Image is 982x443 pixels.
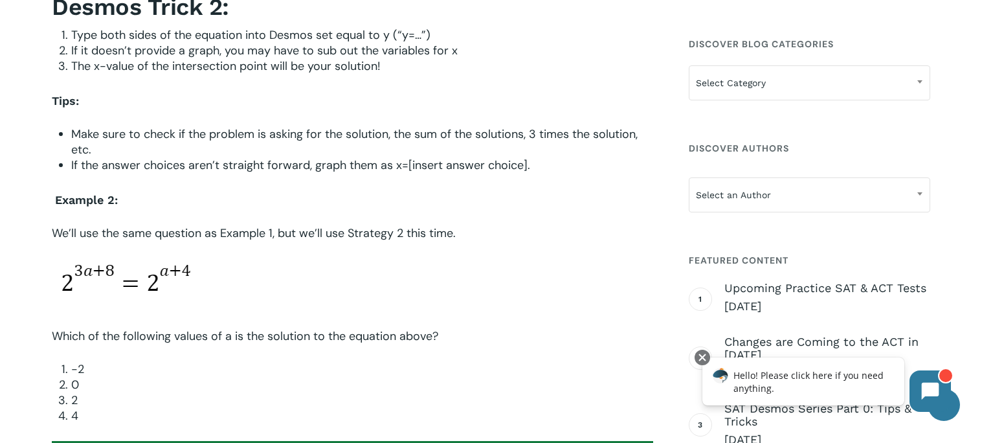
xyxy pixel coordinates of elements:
span: Which of the following values of a is the solution to the equation above? [52,328,438,344]
h4: Discover Blog Categories [689,32,930,56]
span: Type both sides of the equation into Desmos set equal to y (“y=…”) [71,27,430,43]
a: Changes are Coming to the ACT in [DATE] [DATE] [724,335,930,381]
span: Changes are Coming to the ACT in [DATE] [724,335,930,361]
iframe: Chatbot [689,347,964,425]
span: If the answer choices aren’t straight forward, graph them as x=[insert answer choice]. [71,157,530,173]
span: [DATE] [724,299,930,314]
span: Select an Author [689,177,930,212]
span: 0 [71,377,79,392]
b: Tips: [52,94,79,108]
span: We’ll use the same question as Example 1, but we’ll use Strategy 2 this time. [52,225,456,241]
span: -2 [71,361,84,377]
span: 2 [71,392,78,408]
span: The x-value of the intersection point will be your solution! [71,58,381,74]
span: Select an Author [689,181,930,209]
img: desmos pt 2 eq [52,258,193,297]
span: 4 [71,408,78,424]
h4: Featured Content [689,249,930,272]
span: If it doesn’t provide a graph, you may have to sub out the variables for x [71,43,458,58]
a: Upcoming Practice SAT & ACT Tests [DATE] [724,282,930,314]
span: Select Category [689,65,930,100]
span: Make sure to check if the problem is asking for the solution, the sum of the solutions, 3 times t... [71,126,638,157]
h4: Discover Authors [689,137,930,160]
span: Select Category [689,69,930,97]
strong: Example 2: [55,193,118,207]
span: Upcoming Practice SAT & ACT Tests [724,282,930,295]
